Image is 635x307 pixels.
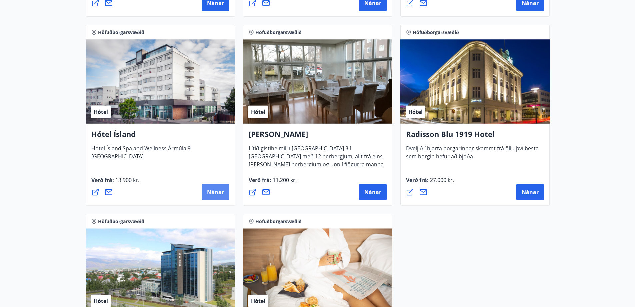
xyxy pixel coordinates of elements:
[406,176,454,189] span: Verð frá :
[413,29,459,36] span: Höfuðborgarsvæðið
[91,145,191,165] span: Hótel Ísland Spa and Wellness Ármúla 9 [GEOGRAPHIC_DATA]
[522,188,539,196] span: Nánar
[251,108,265,116] span: Hótel
[251,297,265,305] span: Hótel
[249,145,384,181] span: Lítið gistiheimili í [GEOGRAPHIC_DATA] 3 í [GEOGRAPHIC_DATA] með 12 herbergjum, allt frá eins [PE...
[98,218,144,225] span: Höfuðborgarsvæðið
[94,297,108,305] span: Hótel
[91,129,229,144] h4: Hótel Ísland
[114,176,139,184] span: 13.900 kr.
[364,188,381,196] span: Nánar
[202,184,229,200] button: Nánar
[359,184,387,200] button: Nánar
[98,29,144,36] span: Höfuðborgarsvæðið
[271,176,297,184] span: 11.200 kr.
[91,176,139,189] span: Verð frá :
[255,218,302,225] span: Höfuðborgarsvæðið
[94,108,108,116] span: Hótel
[406,129,544,144] h4: Radisson Blu 1919 Hotel
[516,184,544,200] button: Nánar
[207,188,224,196] span: Nánar
[255,29,302,36] span: Höfuðborgarsvæðið
[249,129,387,144] h4: [PERSON_NAME]
[406,145,539,165] span: Dveljið í hjarta borgarinnar skammt frá öllu því besta sem borgin hefur að bjóða
[429,176,454,184] span: 27.000 kr.
[249,176,297,189] span: Verð frá :
[408,108,423,116] span: Hótel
